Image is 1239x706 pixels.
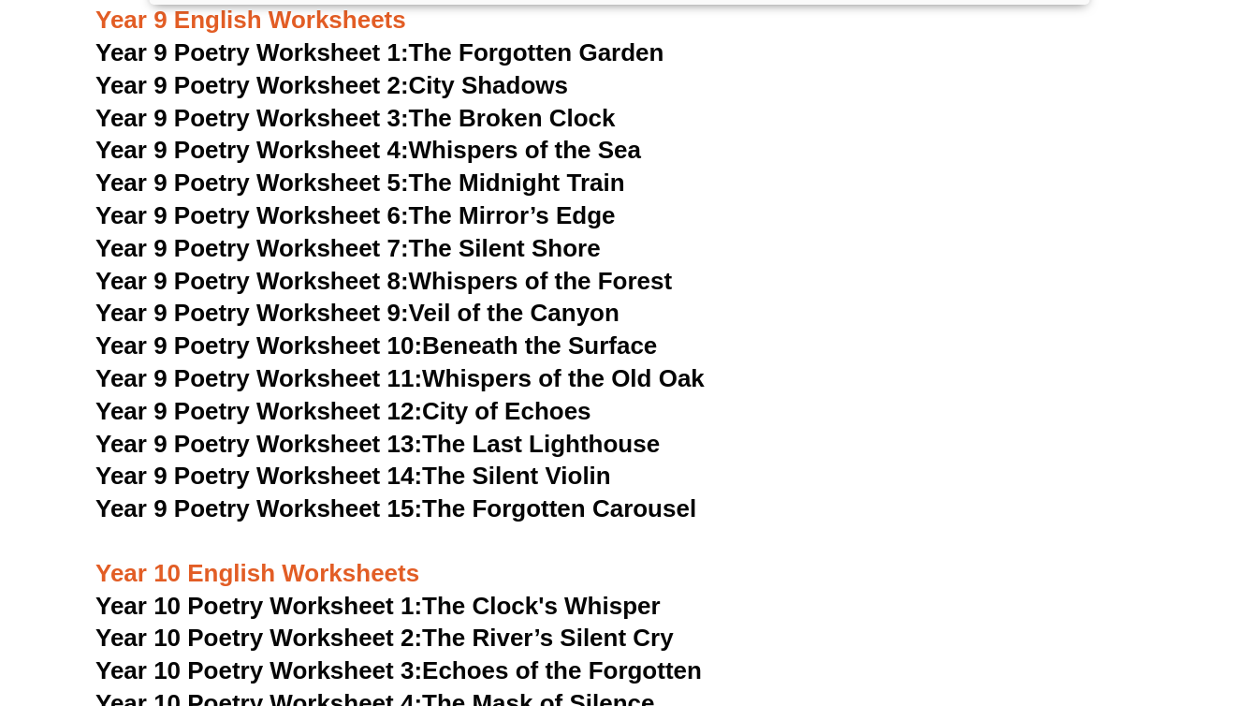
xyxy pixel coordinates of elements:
a: Year 9 Poetry Worksheet 15:The Forgotten Carousel [95,494,696,522]
span: Year 9 Poetry Worksheet 2: [95,71,409,99]
span: Year 9 Poetry Worksheet 4: [95,136,409,164]
a: Year 9 Poetry Worksheet 8:Whispers of the Forest [95,267,672,295]
a: Year 9 Poetry Worksheet 2:City Shadows [95,71,568,99]
span: Year 9 Poetry Worksheet 11: [95,364,422,392]
a: Year 9 Poetry Worksheet 13:The Last Lighthouse [95,430,660,458]
span: Year 9 Poetry Worksheet 14: [95,462,422,490]
span: Year 9 Poetry Worksheet 3: [95,104,409,132]
span: Year 9 Poetry Worksheet 7: [95,234,409,262]
span: Year 9 Poetry Worksheet 1: [95,38,409,66]
span: Year 9 Poetry Worksheet 13: [95,430,422,458]
span: Year 10 Poetry Worksheet 1: [95,592,422,620]
a: Year 9 Poetry Worksheet 11:Whispers of the Old Oak [95,364,705,392]
a: Year 10 Poetry Worksheet 2:The River’s Silent Cry [95,624,674,652]
a: Year 9 Poetry Worksheet 9:Veil of the Canyon [95,299,619,327]
a: Year 9 Poetry Worksheet 10:Beneath the Surface [95,331,657,360]
span: Year 9 Poetry Worksheet 15: [95,494,422,522]
a: Year 9 Poetry Worksheet 12:City of Echoes [95,397,591,425]
span: Year 10 Poetry Worksheet 3: [95,656,422,684]
a: Year 10 Poetry Worksheet 3:Echoes of the Forgotten [95,656,702,684]
span: Year 9 Poetry Worksheet 8: [95,267,409,295]
span: Year 9 Poetry Worksheet 10: [95,331,422,360]
span: Year 10 Poetry Worksheet 2: [95,624,422,652]
a: Year 9 Poetry Worksheet 6:The Mirror’s Edge [95,201,616,229]
a: Year 9 Poetry Worksheet 3:The Broken Clock [95,104,616,132]
a: Year 9 Poetry Worksheet 4:Whispers of the Sea [95,136,641,164]
span: Year 9 Poetry Worksheet 9: [95,299,409,327]
h3: Year 10 English Worksheets [95,526,1144,590]
span: Year 9 Poetry Worksheet 12: [95,397,422,425]
a: Year 9 Poetry Worksheet 5:The Midnight Train [95,169,625,197]
a: Year 10 Poetry Worksheet 1:The Clock's Whisper [95,592,661,620]
span: Year 9 Poetry Worksheet 6: [95,201,409,229]
a: Year 9 Poetry Worksheet 7:The Silent Shore [95,234,601,262]
a: Year 9 Poetry Worksheet 1:The Forgotten Garden [95,38,663,66]
iframe: Chat Widget [918,494,1239,706]
span: Year 9 Poetry Worksheet 5: [95,169,409,197]
a: Year 9 Poetry Worksheet 14:The Silent Violin [95,462,611,490]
